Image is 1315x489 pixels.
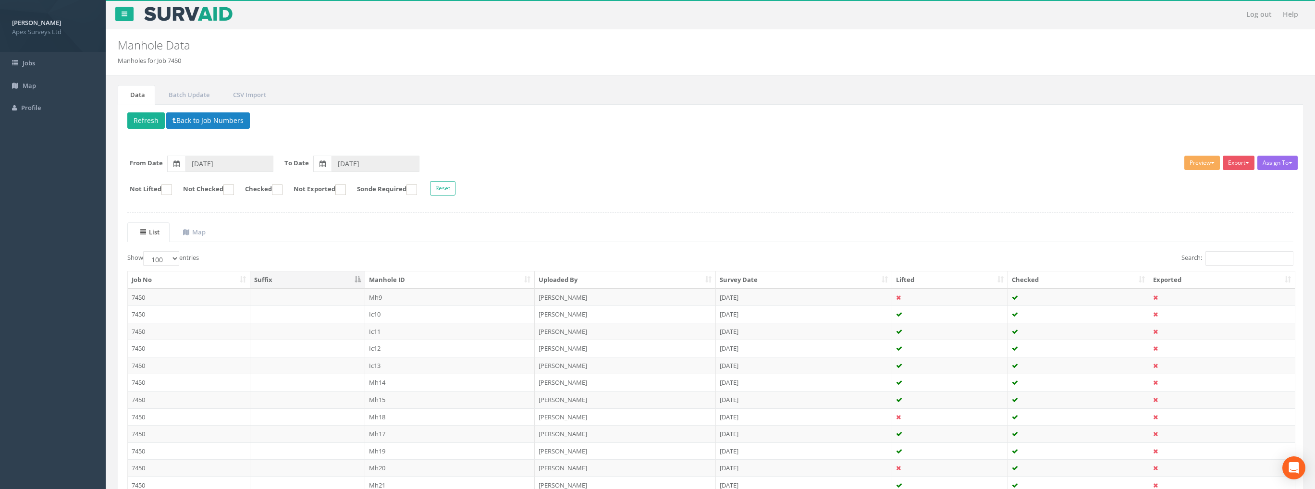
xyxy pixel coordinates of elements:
[535,408,716,426] td: [PERSON_NAME]
[128,323,250,340] td: 7450
[284,159,309,168] label: To Date
[128,391,250,408] td: 7450
[1205,251,1293,266] input: Search:
[23,59,35,67] span: Jobs
[535,442,716,460] td: [PERSON_NAME]
[128,374,250,391] td: 7450
[166,112,250,129] button: Back to Job Numbers
[127,222,170,242] a: List
[716,391,892,408] td: [DATE]
[118,85,155,105] a: Data
[156,85,220,105] a: Batch Update
[1223,156,1254,170] button: Export
[535,306,716,323] td: [PERSON_NAME]
[716,374,892,391] td: [DATE]
[892,271,1008,289] th: Lifted: activate to sort column ascending
[716,459,892,477] td: [DATE]
[250,271,365,289] th: Suffix: activate to sort column descending
[235,184,283,195] label: Checked
[535,391,716,408] td: [PERSON_NAME]
[183,228,206,236] uib-tab-heading: Map
[365,340,535,357] td: Ic12
[120,184,172,195] label: Not Lifted
[365,442,535,460] td: Mh19
[12,18,61,27] strong: [PERSON_NAME]
[535,357,716,374] td: [PERSON_NAME]
[365,391,535,408] td: Mh15
[716,323,892,340] td: [DATE]
[716,340,892,357] td: [DATE]
[535,425,716,442] td: [PERSON_NAME]
[1181,251,1293,266] label: Search:
[185,156,273,172] input: From Date
[1257,156,1298,170] button: Assign To
[128,271,250,289] th: Job No: activate to sort column ascending
[118,39,1103,51] h2: Manhole Data
[716,425,892,442] td: [DATE]
[365,357,535,374] td: Ic13
[1008,271,1150,289] th: Checked: activate to sort column ascending
[127,112,165,129] button: Refresh
[535,459,716,477] td: [PERSON_NAME]
[128,425,250,442] td: 7450
[128,459,250,477] td: 7450
[127,251,199,266] label: Show entries
[1282,456,1305,479] div: Open Intercom Messenger
[716,357,892,374] td: [DATE]
[130,159,163,168] label: From Date
[118,56,181,65] li: Manholes for Job 7450
[21,103,41,112] span: Profile
[1184,156,1220,170] button: Preview
[128,289,250,306] td: 7450
[716,289,892,306] td: [DATE]
[365,425,535,442] td: Mh17
[365,271,535,289] th: Manhole ID: activate to sort column ascending
[535,271,716,289] th: Uploaded By: activate to sort column ascending
[221,85,276,105] a: CSV Import
[128,357,250,374] td: 7450
[535,340,716,357] td: [PERSON_NAME]
[284,184,346,195] label: Not Exported
[128,442,250,460] td: 7450
[716,271,892,289] th: Survey Date: activate to sort column ascending
[535,323,716,340] td: [PERSON_NAME]
[365,323,535,340] td: Ic11
[430,181,455,196] button: Reset
[173,184,234,195] label: Not Checked
[716,306,892,323] td: [DATE]
[332,156,419,172] input: To Date
[140,228,160,236] uib-tab-heading: List
[23,81,36,90] span: Map
[143,251,179,266] select: Showentries
[365,289,535,306] td: Mh9
[535,289,716,306] td: [PERSON_NAME]
[347,184,417,195] label: Sonde Required
[1149,271,1295,289] th: Exported: activate to sort column ascending
[12,27,94,37] span: Apex Surveys Ltd
[128,408,250,426] td: 7450
[128,340,250,357] td: 7450
[171,222,216,242] a: Map
[716,408,892,426] td: [DATE]
[716,442,892,460] td: [DATE]
[12,16,94,36] a: [PERSON_NAME] Apex Surveys Ltd
[365,374,535,391] td: Mh14
[128,306,250,323] td: 7450
[365,306,535,323] td: Ic10
[535,374,716,391] td: [PERSON_NAME]
[365,408,535,426] td: Mh18
[365,459,535,477] td: Mh20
